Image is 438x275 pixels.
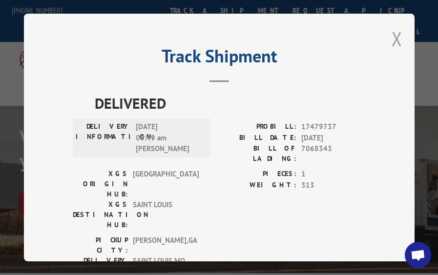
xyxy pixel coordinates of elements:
[405,242,431,268] div: Open chat
[219,143,296,164] label: BILL OF LADING:
[73,235,128,255] label: PICKUP CITY:
[76,121,131,155] label: DELIVERY INFORMATION:
[301,143,366,164] span: 7068343
[301,121,366,133] span: 17479737
[136,121,202,155] span: [DATE] 08:49 am [PERSON_NAME]
[219,121,296,133] label: PROBILL:
[392,26,402,52] button: Close modal
[73,169,128,199] label: XGS ORIGIN HUB:
[73,199,128,230] label: XGS DESTINATION HUB:
[133,199,199,230] span: SAINT LOUIS
[133,235,199,255] span: [PERSON_NAME] , GA
[219,169,296,180] label: PIECES:
[219,180,296,191] label: WEIGHT:
[301,133,366,144] span: [DATE]
[95,92,366,114] span: DELIVERED
[301,169,366,180] span: 1
[219,133,296,144] label: BILL DATE:
[301,180,366,191] span: 313
[133,169,199,199] span: [GEOGRAPHIC_DATA]
[73,49,366,68] h2: Track Shipment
